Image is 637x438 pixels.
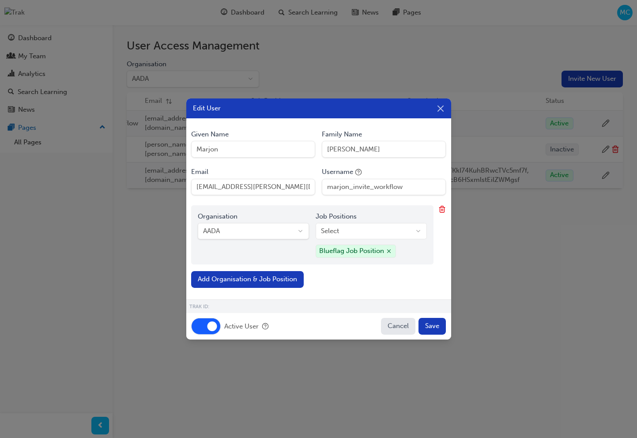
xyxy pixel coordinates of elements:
button: Select [316,223,427,240]
div: TRAK ID: [186,300,451,313]
button: Cancel [381,318,415,335]
label: Family Name [322,130,362,139]
button: Save [418,318,446,335]
span: Blueflag Job Position [316,244,396,258]
span: Select [321,227,339,236]
h2: Edit User [193,105,445,112]
label: Email [191,167,208,177]
label: Given Name [191,130,229,139]
label: Active User [224,323,259,330]
label: Organisation [198,212,237,221]
label: Username [322,167,353,177]
button: Add Organisation & Job Position [191,271,304,288]
label: Job Positions [316,212,357,221]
